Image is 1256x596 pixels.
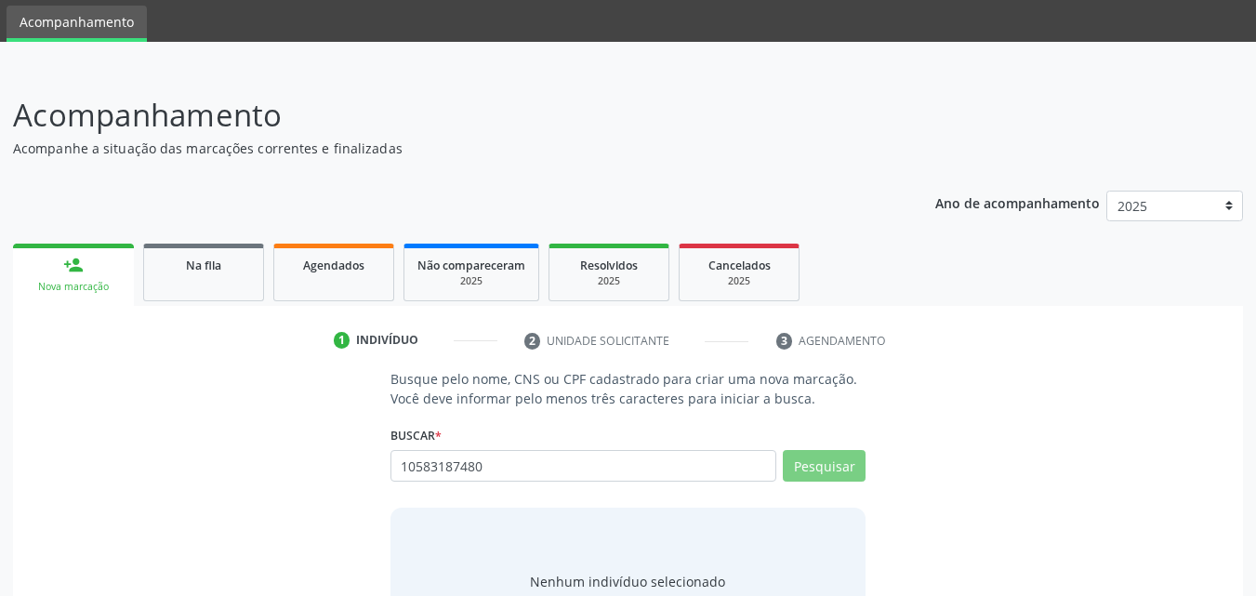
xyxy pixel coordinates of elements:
[390,450,777,482] input: Busque por nome, CNS ou CPF
[530,572,725,591] div: Nenhum indivíduo selecionado
[708,258,771,273] span: Cancelados
[186,258,221,273] span: Na fila
[7,6,147,42] a: Acompanhamento
[562,274,655,288] div: 2025
[693,274,786,288] div: 2025
[783,450,866,482] button: Pesquisar
[13,139,874,158] p: Acompanhe a situação das marcações correntes e finalizadas
[13,92,874,139] p: Acompanhamento
[26,280,121,294] div: Nova marcação
[356,332,418,349] div: Indivíduo
[417,258,525,273] span: Não compareceram
[303,258,364,273] span: Agendados
[390,369,866,408] p: Busque pelo nome, CNS ou CPF cadastrado para criar uma nova marcação. Você deve informar pelo men...
[390,421,442,450] label: Buscar
[334,332,350,349] div: 1
[935,191,1100,214] p: Ano de acompanhamento
[580,258,638,273] span: Resolvidos
[417,274,525,288] div: 2025
[63,255,84,275] div: person_add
